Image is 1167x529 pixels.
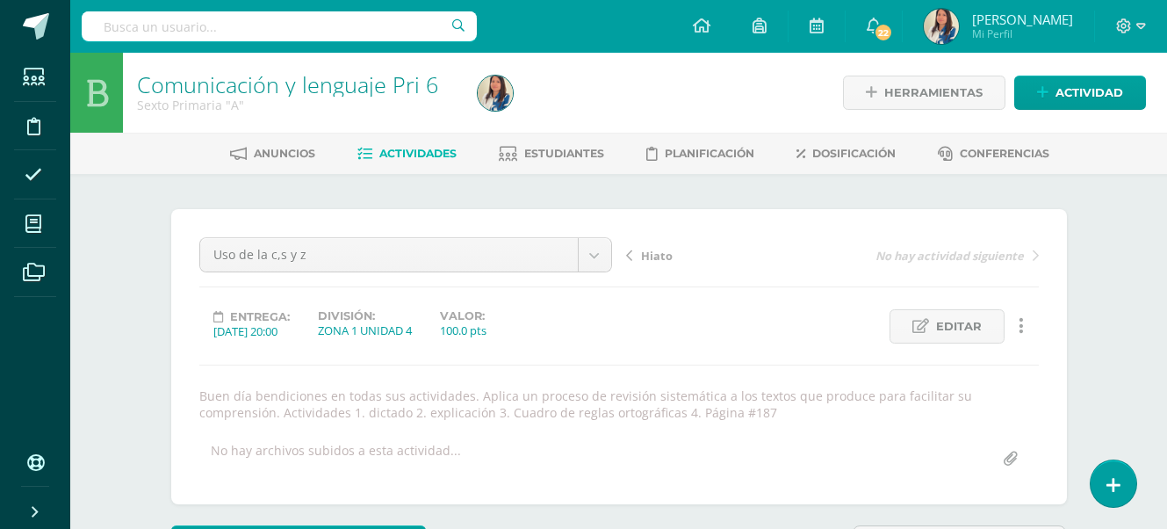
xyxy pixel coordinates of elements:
[213,323,290,339] div: [DATE] 20:00
[938,140,1049,168] a: Conferencias
[82,11,477,41] input: Busca un usuario...
[665,147,754,160] span: Planificación
[211,442,461,476] div: No hay archivos subidos a esta actividad...
[1014,76,1146,110] a: Actividad
[884,76,983,109] span: Herramientas
[440,309,486,322] label: Valor:
[230,310,290,323] span: Entrega:
[524,147,604,160] span: Estudiantes
[796,140,896,168] a: Dosificación
[874,23,893,42] span: 22
[646,140,754,168] a: Planificación
[192,388,1046,421] div: Buen día bendiciones en todas sus actividades. Aplica un proceso de revisión sistemática a los te...
[440,322,486,338] div: 100.0 pts
[200,238,611,272] a: Uso de la c,s y z
[230,140,315,168] a: Anuncios
[875,248,1024,264] span: No hay actividad siguiente
[379,147,457,160] span: Actividades
[1055,76,1123,109] span: Actividad
[137,97,457,113] div: Sexto Primaria 'A'
[357,140,457,168] a: Actividades
[318,322,412,338] div: ZONA 1 UNIDAD 4
[137,69,438,99] a: Comunicación y lenguaje Pri 6
[137,72,457,97] h1: Comunicación y lenguaje Pri 6
[641,248,673,264] span: Hiato
[254,147,315,160] span: Anuncios
[972,26,1073,41] span: Mi Perfil
[924,9,959,44] img: e7d52abd4fb20d6f072f611272e178c7.png
[812,147,896,160] span: Dosificación
[626,246,832,264] a: Hiato
[843,76,1005,110] a: Herramientas
[936,310,982,343] span: Editar
[478,76,513,111] img: e7d52abd4fb20d6f072f611272e178c7.png
[960,147,1049,160] span: Conferencias
[972,11,1073,28] span: [PERSON_NAME]
[213,238,565,272] span: Uso de la c,s y z
[318,309,412,322] label: División:
[499,140,604,168] a: Estudiantes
